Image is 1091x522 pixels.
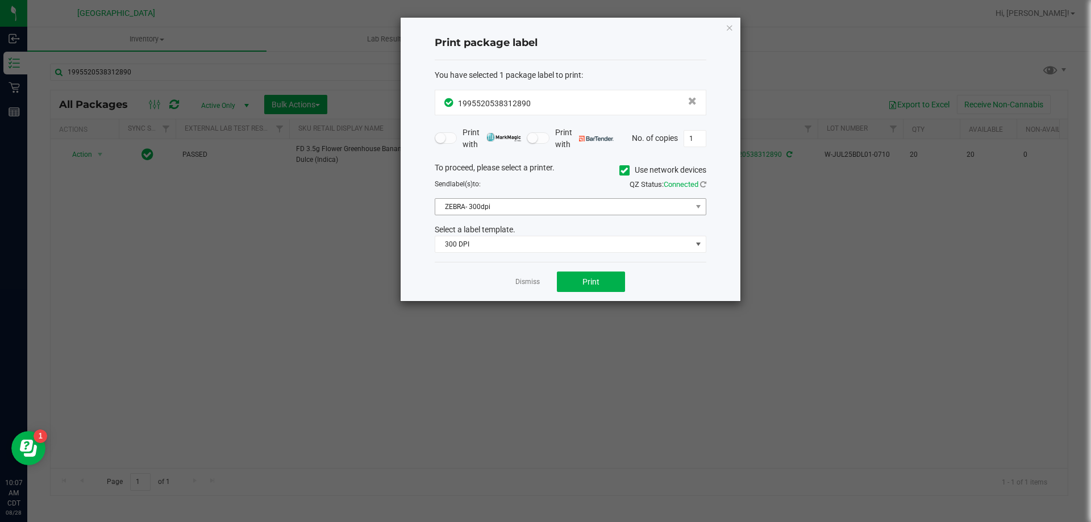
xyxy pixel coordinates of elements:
[435,180,481,188] span: Send to:
[555,127,614,151] span: Print with
[582,277,599,286] span: Print
[435,199,692,215] span: ZEBRA- 300dpi
[426,224,715,236] div: Select a label template.
[630,180,706,189] span: QZ Status:
[486,133,521,141] img: mark_magic_cybra.png
[619,164,706,176] label: Use network devices
[435,236,692,252] span: 300 DPI
[435,36,706,51] h4: Print package label
[34,429,47,443] iframe: Resource center unread badge
[463,127,521,151] span: Print with
[458,99,531,108] span: 1995520538312890
[444,97,455,108] span: In Sync
[515,277,540,287] a: Dismiss
[11,431,45,465] iframe: Resource center
[450,180,473,188] span: label(s)
[435,69,706,81] div: :
[426,162,715,179] div: To proceed, please select a printer.
[664,180,698,189] span: Connected
[435,70,581,80] span: You have selected 1 package label to print
[632,133,678,142] span: No. of copies
[557,272,625,292] button: Print
[579,136,614,141] img: bartender.png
